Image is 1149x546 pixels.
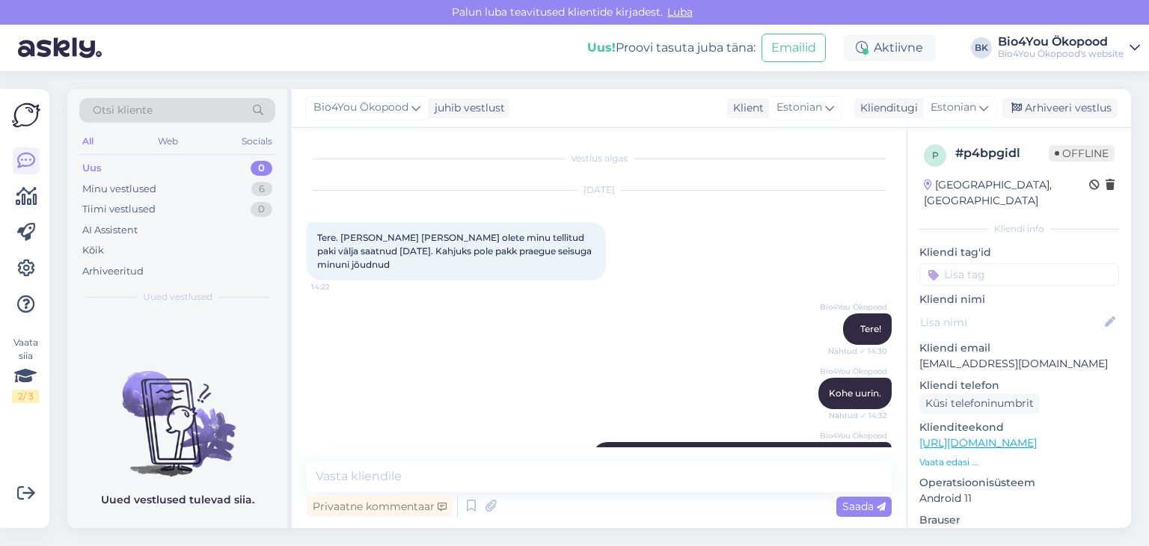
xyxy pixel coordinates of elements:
div: BK [971,37,992,58]
div: Vaata siia [12,336,39,403]
div: AI Assistent [82,223,138,238]
span: 14:22 [311,281,367,292]
p: Kliendi telefon [919,378,1119,393]
span: Bio4You Ökopood [820,366,887,377]
div: Bio4You Ökopood's website [998,48,1124,60]
p: Vaata edasi ... [919,455,1119,469]
b: Uus! [587,40,616,55]
img: No chats [67,344,287,479]
div: # p4bpgidl [955,144,1049,162]
p: Klienditeekond [919,420,1119,435]
div: Proovi tasuta juba täna: [587,39,756,57]
a: Bio4You ÖkopoodBio4You Ökopood's website [998,36,1140,60]
span: Offline [1049,145,1115,162]
p: Kliendi email [919,340,1119,356]
div: Minu vestlused [82,182,156,197]
p: Kliendi nimi [919,292,1119,307]
div: Kliendi info [919,222,1119,236]
div: All [79,132,96,151]
div: Klient [727,100,764,116]
span: Bio4You Ökopood [313,99,408,116]
span: Luba [663,5,697,19]
div: Tiimi vestlused [82,202,156,217]
span: Saada [842,500,886,513]
div: 0 [251,161,272,176]
span: Estonian [931,99,976,116]
div: juhib vestlust [429,100,505,116]
span: Tere! [860,323,881,334]
p: [EMAIL_ADDRESS][DOMAIN_NAME] [919,356,1119,372]
img: Askly Logo [12,101,40,129]
div: Vestlus algas [307,152,892,165]
span: Nähtud ✓ 14:32 [829,410,887,421]
span: Estonian [776,99,822,116]
span: Bio4You Ökopood [820,301,887,313]
p: Kliendi tag'id [919,245,1119,260]
div: Küsi telefoninumbrit [919,393,1040,414]
div: [GEOGRAPHIC_DATA], [GEOGRAPHIC_DATA] [924,177,1089,209]
div: 2 / 3 [12,390,39,403]
span: Otsi kliente [93,102,153,118]
span: Nähtud ✓ 14:30 [828,346,887,357]
a: [URL][DOMAIN_NAME] [919,436,1037,450]
p: Uued vestlused tulevad siia. [101,492,254,508]
div: Web [155,132,181,151]
div: Privaatne kommentaar [307,497,453,517]
span: Kohe uurin. [829,387,881,399]
div: 0 [251,202,272,217]
span: p [932,150,939,161]
p: Brauser [919,512,1119,528]
span: Bio4You Ökopood [820,430,887,441]
button: Emailid [762,34,826,62]
div: Aktiivne [844,34,935,61]
div: Kõik [82,243,104,258]
div: [DATE] [307,183,892,197]
div: 6 [251,182,272,197]
span: Uued vestlused [143,290,212,304]
span: Tere. [PERSON_NAME] [PERSON_NAME] olete minu tellitud paki välja saatnud [DATE]. Kahjuks pole pak... [317,232,594,270]
input: Lisa tag [919,263,1119,286]
div: Uus [82,161,102,176]
div: Klienditugi [854,100,918,116]
p: Operatsioonisüsteem [919,475,1119,491]
div: Socials [239,132,275,151]
div: Bio4You Ökopood [998,36,1124,48]
input: Lisa nimi [920,314,1102,331]
p: Android 11 [919,491,1119,506]
div: Arhiveeri vestlus [1002,98,1118,118]
div: Arhiveeritud [82,264,144,279]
